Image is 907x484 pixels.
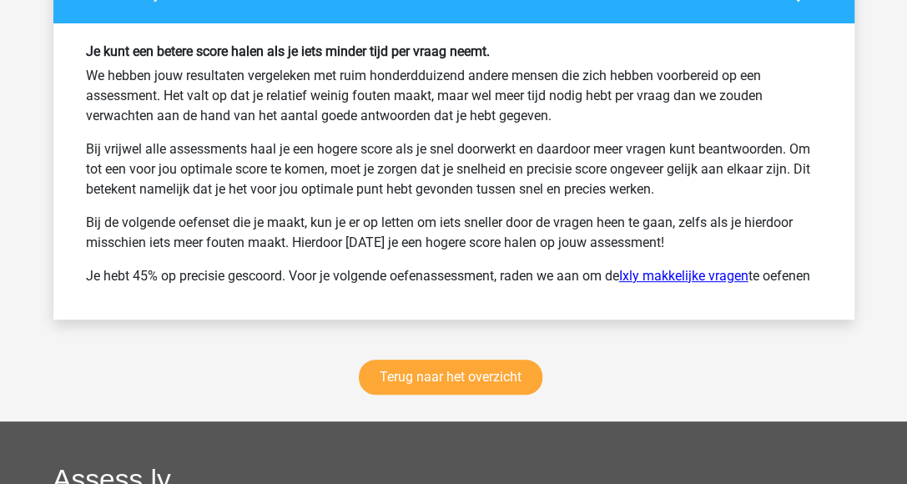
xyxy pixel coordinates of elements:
a: Ixly makkelijke vragen [619,268,748,284]
p: Je hebt 45% op precisie gescoord. Voor je volgende oefenassessment, raden we aan om de te oefenen [86,266,822,286]
p: Bij vrijwel alle assessments haal je een hogere score als je snel doorwerkt en daardoor meer vrag... [86,139,822,199]
h6: Je kunt een betere score halen als je iets minder tijd per vraag neemt. [86,43,822,59]
p: Bij de volgende oefenset die je maakt, kun je er op letten om iets sneller door de vragen heen te... [86,213,822,253]
p: We hebben jouw resultaten vergeleken met ruim honderdduizend andere mensen die zich hebben voorbe... [86,66,822,126]
a: Terug naar het overzicht [359,360,542,395]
